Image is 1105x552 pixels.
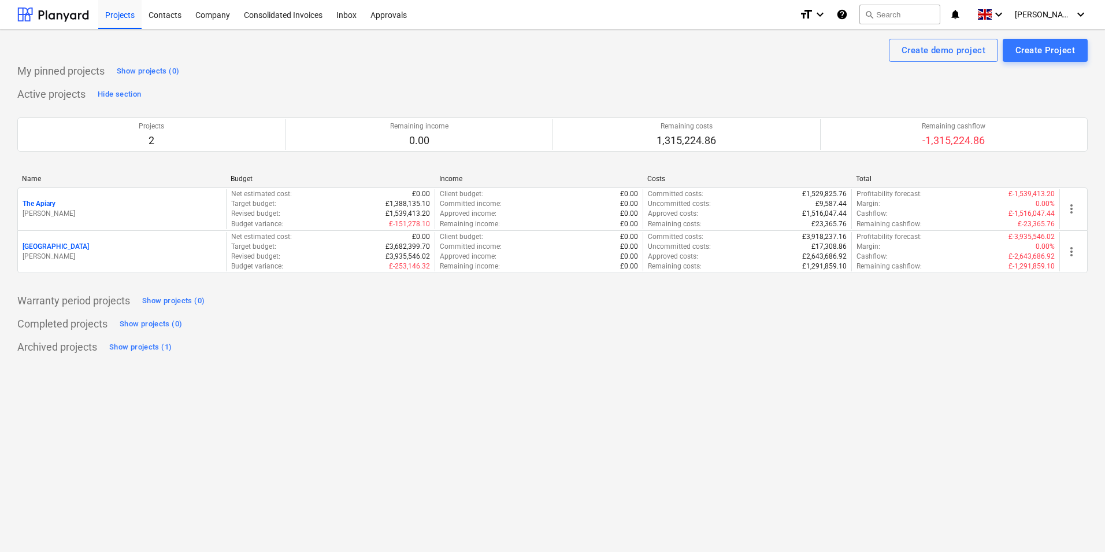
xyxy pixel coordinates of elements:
[922,122,985,131] p: Remaining cashflow
[620,262,638,271] p: £0.00
[856,262,922,271] p: Remaining cashflow :
[385,199,430,209] p: £1,388,135.10
[859,5,940,24] button: Search
[106,338,175,356] button: Show projects (1)
[117,315,185,333] button: Show projects (0)
[440,232,483,242] p: Client budget :
[139,292,207,310] button: Show projects (0)
[231,252,280,262] p: Revised budget :
[856,252,888,262] p: Cashflow :
[231,189,292,199] p: Net estimated cost :
[23,209,221,219] p: [PERSON_NAME]
[1036,242,1055,252] p: 0.00%
[231,175,430,183] div: Budget
[620,219,638,229] p: £0.00
[856,242,880,252] p: Margin :
[98,88,141,101] div: Hide section
[1065,245,1078,259] span: more_vert
[17,294,130,308] p: Warranty period projects
[815,199,847,209] p: £9,587.44
[620,199,638,209] p: £0.00
[856,175,1055,183] div: Total
[390,134,448,148] p: 0.00
[889,39,998,62] button: Create demo project
[813,8,827,21] i: keyboard_arrow_down
[1008,209,1055,219] p: £-1,516,047.44
[802,209,847,219] p: £1,516,047.44
[412,232,430,242] p: £0.00
[231,232,292,242] p: Net estimated cost :
[390,122,448,131] p: Remaining income
[1015,43,1075,58] div: Create Project
[799,8,813,21] i: format_size
[23,242,89,252] p: [GEOGRAPHIC_DATA]
[385,209,430,219] p: £1,539,413.20
[648,189,703,199] p: Committed costs :
[811,219,847,229] p: £23,365.76
[139,122,164,131] p: Projects
[385,252,430,262] p: £3,935,546.02
[17,317,107,331] p: Completed projects
[992,8,1006,21] i: keyboard_arrow_down
[439,175,639,183] div: Income
[389,219,430,229] p: £-151,278.10
[23,199,55,209] p: The Apiary
[620,232,638,242] p: £0.00
[1074,8,1088,21] i: keyboard_arrow_down
[620,242,638,252] p: £0.00
[647,175,847,183] div: Costs
[231,199,276,209] p: Target budget :
[1008,189,1055,199] p: £-1,539,413.20
[836,8,848,21] i: Knowledge base
[23,252,221,262] p: [PERSON_NAME]
[648,242,711,252] p: Uncommitted costs :
[620,252,638,262] p: £0.00
[620,189,638,199] p: £0.00
[1003,39,1088,62] button: Create Project
[17,340,97,354] p: Archived projects
[648,262,702,271] p: Remaining costs :
[23,242,221,262] div: [GEOGRAPHIC_DATA][PERSON_NAME]
[1008,262,1055,271] p: £-1,291,859.10
[1008,232,1055,242] p: £-3,935,546.02
[440,199,502,209] p: Committed income :
[856,189,922,199] p: Profitability forecast :
[440,262,500,271] p: Remaining income :
[1018,219,1055,229] p: £-23,365.76
[1015,10,1073,19] span: [PERSON_NAME]
[117,65,179,78] div: Show projects (0)
[811,242,847,252] p: £17,308.86
[1008,252,1055,262] p: £-2,643,686.92
[657,122,716,131] p: Remaining costs
[856,232,922,242] p: Profitability forecast :
[440,219,500,229] p: Remaining income :
[648,232,703,242] p: Committed costs :
[440,242,502,252] p: Committed income :
[440,209,496,219] p: Approved income :
[17,64,105,78] p: My pinned projects
[856,219,922,229] p: Remaining cashflow :
[856,209,888,219] p: Cashflow :
[620,209,638,219] p: £0.00
[648,199,711,209] p: Uncommitted costs :
[22,175,221,183] div: Name
[17,87,86,101] p: Active projects
[120,318,182,331] div: Show projects (0)
[802,232,847,242] p: £3,918,237.16
[856,199,880,209] p: Margin :
[648,209,698,219] p: Approved costs :
[440,252,496,262] p: Approved income :
[142,295,205,308] div: Show projects (0)
[648,252,698,262] p: Approved costs :
[865,10,874,19] span: search
[802,189,847,199] p: £1,529,825.76
[1065,202,1078,216] span: more_vert
[1047,496,1105,552] iframe: Chat Widget
[950,8,961,21] i: notifications
[1036,199,1055,209] p: 0.00%
[389,262,430,271] p: £-253,146.32
[231,209,280,219] p: Revised budget :
[802,252,847,262] p: £2,643,686.92
[802,262,847,271] p: £1,291,859.10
